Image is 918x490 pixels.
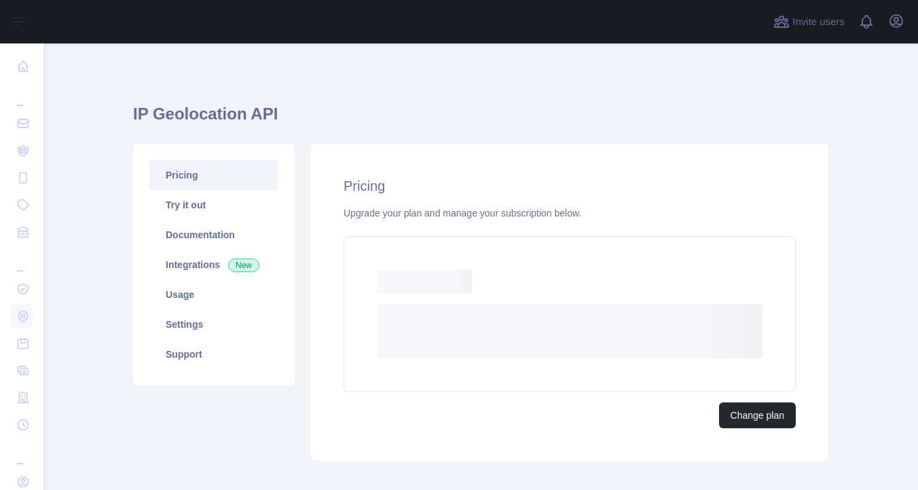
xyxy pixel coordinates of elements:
div: ... [11,247,33,274]
button: Change plan [719,402,796,428]
span: New [228,259,259,272]
a: Usage [149,280,278,309]
div: ... [11,81,33,109]
a: Pricing [149,160,278,190]
div: ... [11,440,33,467]
a: Documentation [149,220,278,250]
h2: Pricing [344,176,796,195]
h1: IP Geolocation API [133,103,828,136]
a: Support [149,339,278,369]
span: Invite users [792,14,845,30]
div: Upgrade your plan and manage your subscription below. [344,206,796,220]
a: Integrations New [149,250,278,280]
a: Settings [149,309,278,339]
a: Try it out [149,190,278,220]
button: Invite users [771,11,847,33]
